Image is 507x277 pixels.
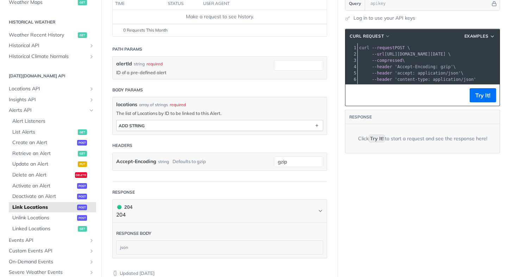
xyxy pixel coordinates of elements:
[12,129,76,136] span: List Alerts
[116,203,132,211] div: 204
[112,87,143,93] div: Body Params
[318,208,323,214] svg: Chevron
[77,183,87,189] span: post
[464,33,489,39] span: Examples
[9,53,87,60] span: Historical Climate Normals
[112,142,132,149] div: Headers
[372,52,384,57] span: --url
[12,118,94,125] span: Alert Listeners
[9,148,96,159] a: Retrieve an Alertget
[9,191,96,202] a: Deactivate an Alertpost
[5,246,96,256] a: Custom Events APIShow subpages for Custom Events API
[89,97,94,103] button: Show subpages for Insights API
[372,71,392,76] span: --header
[123,27,168,33] span: 0 Requests This Month
[358,135,487,142] div: Click to start a request and see the response here!
[112,270,327,277] p: Updated [DATE]
[116,156,156,167] label: Accept-Encoding
[9,181,96,191] a: Activate an Alertpost
[116,60,132,67] label: alertId
[372,45,395,50] span: --request
[77,215,87,221] span: post
[119,123,145,128] div: ADD string
[5,257,96,267] a: On-Demand EventsShow subpages for On-Demand Events
[345,76,357,83] div: 6
[89,270,94,275] button: Show subpages for Severe Weather Events
[12,150,76,157] span: Retrieve an Alert
[359,64,456,69] span: \
[112,189,135,195] div: Response
[349,0,361,7] span: Query
[347,33,393,40] button: cURL Request
[78,32,87,38] span: get
[116,101,137,108] span: locations
[89,259,94,265] button: Show subpages for On-Demand Events
[117,120,323,131] button: ADD string
[345,64,357,70] div: 4
[77,194,87,199] span: post
[5,73,96,79] h2: [DATE][DOMAIN_NAME] API
[345,51,357,57] div: 2
[345,45,357,51] div: 1
[9,107,87,114] span: Alerts API
[5,19,96,25] h2: Historical Weather
[170,102,186,108] div: required
[9,96,87,103] span: Insights API
[9,202,96,213] a: Link Locationspost
[9,213,96,223] a: Unlink Locationspost
[395,77,476,82] span: 'content-type: application/json'
[89,54,94,59] button: Show subpages for Historical Climate Normals
[112,223,327,258] div: 204 204204
[116,110,323,116] p: The list of Locations by ID to be linked to this Alert.
[359,71,463,76] span: \
[9,224,96,234] a: Linked Locationsget
[5,105,96,116] a: Alerts APIHide subpages for Alerts API
[349,90,359,101] button: Copy to clipboard
[12,214,75,221] span: Unlink Locations
[350,33,384,39] span: cURL Request
[5,84,96,94] a: Locations APIShow subpages for Locations API
[77,140,87,146] span: post
[5,51,96,62] a: Historical Climate NormalsShow subpages for Historical Climate Normals
[158,156,169,167] div: string
[5,30,96,40] a: Weather Recent Historyget
[117,241,323,254] div: json
[12,161,76,168] span: Update an Alert
[146,61,163,67] div: required
[116,211,132,219] p: 204
[349,114,372,121] button: RESPONSE
[112,46,142,52] div: Path Params
[359,45,369,50] span: curl
[5,95,96,105] a: Insights APIShow subpages for Insights API
[359,52,451,57] span: [URL][DOMAIN_NAME][DATE] \
[78,226,87,232] span: get
[12,139,75,146] span: Create an Alert
[12,182,75,189] span: Activate an Alert
[372,58,402,63] span: --compressed
[89,248,94,254] button: Show subpages for Custom Events API
[173,156,206,167] div: Defaults to gzip
[89,108,94,113] button: Hide subpages for Alerts API
[9,247,87,255] span: Custom Events API
[116,230,151,237] div: Response body
[75,172,87,178] span: delete
[395,64,453,69] span: 'Accept-Encoding: gzip'
[9,159,96,169] a: Update an Alertput
[9,85,87,92] span: Locations API
[372,77,392,82] span: --header
[116,69,270,76] p: ID of a pre-defined alert
[12,193,75,200] span: Deactivate an Alert
[139,102,168,108] div: array of strings
[462,33,498,40] button: Examples
[5,235,96,246] a: Events APIShow subpages for Events API
[470,88,496,102] button: Try It!
[359,58,405,63] span: \
[12,204,75,211] span: Link Locations
[116,203,323,219] button: 204 204204
[12,172,73,179] span: Delete an Alert
[78,161,87,167] span: put
[9,32,76,39] span: Weather Recent History
[345,57,357,64] div: 3
[9,170,96,180] a: Delete an Alertdelete
[89,238,94,243] button: Show subpages for Events API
